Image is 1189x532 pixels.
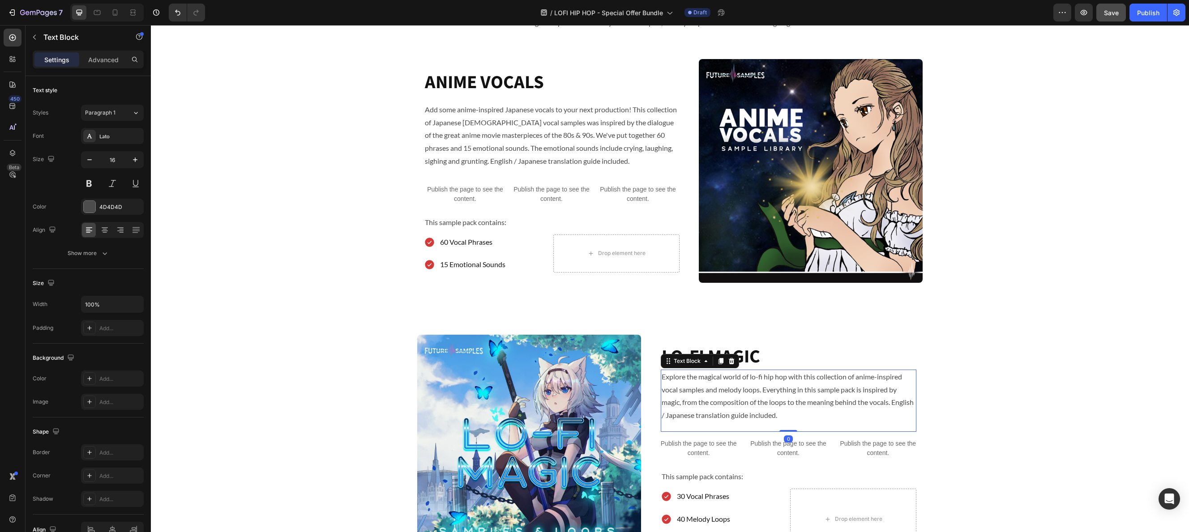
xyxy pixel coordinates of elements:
div: Add... [99,449,141,457]
span: Save [1104,9,1119,17]
h2: LO-FI MAGIC [510,319,766,345]
div: Shape [33,426,61,438]
div: Font [33,132,44,140]
div: Color [33,203,47,211]
div: Corner [33,472,51,480]
span: Draft [693,9,707,17]
div: Size [33,277,56,289]
div: Width [33,300,47,308]
div: Shadow [33,495,53,503]
div: Lato [99,132,141,140]
input: Auto [81,296,143,312]
div: Padding [33,324,53,332]
p: Add some anime-inspired Japanese vocals to your next production! This collection of Japanese [DEM... [274,78,528,143]
div: Text style [33,86,57,94]
div: Beta [7,164,21,171]
iframe: Design area [151,25,1189,532]
button: 7 [4,4,67,21]
button: Publish [1129,4,1167,21]
p: Settings [44,55,69,64]
h2: ANIME VOCALS [273,45,529,70]
div: 0 [633,410,642,417]
p: Publish the page to see the content. [446,160,529,179]
div: 4D4D4D [99,203,141,211]
p: 7 [59,7,63,18]
button: Save [1096,4,1126,21]
div: Drop element here [684,490,731,498]
span: / [550,8,552,17]
p: Advanced [88,55,119,64]
div: Add... [99,495,141,503]
div: Add... [99,324,141,332]
div: Add... [99,398,141,406]
div: Undo/Redo [169,4,205,21]
div: Add... [99,472,141,480]
p: 30 Vocal Phrases [526,465,579,478]
p: Publish the page to see the content. [359,160,442,179]
p: Explore the magical world of lo-fi hip hop with this collection of anime-inspired vocal samples a... [511,345,765,397]
p: This sample pack contains: [274,191,528,204]
div: Text Block [521,332,552,340]
div: Color [33,375,47,383]
img: gempages_525260146855641949-8d720998-dd1e-48bc-9dcf-c4de054dcb56.jpg [548,34,772,258]
p: Publish the page to see the content. [510,414,586,433]
div: Styles [33,109,48,117]
p: Publish the page to see the content. [689,414,765,433]
p: 40 Melody Loops [526,488,579,501]
p: 15 Emotional Sounds [289,233,355,246]
div: Align [33,224,58,236]
span: LOFI HIP HOP - Special Offer Bundle [554,8,663,17]
p: Text Block [43,32,120,43]
p: Publish the page to see the content. [273,160,356,179]
div: Rich Text Editor. Editing area: main [510,345,766,398]
div: Open Intercom Messenger [1159,488,1180,510]
p: This sample pack contains: [511,445,765,458]
div: Image [33,398,48,406]
div: Add... [99,375,141,383]
div: Drop element here [447,225,495,232]
div: Publish [1137,8,1159,17]
div: Show more [68,249,109,258]
div: Border [33,448,50,456]
p: Publish the page to see the content. [599,414,676,433]
button: Show more [33,245,144,261]
p: 60 Vocal Phrases [289,211,355,224]
div: Size [33,153,56,166]
span: Paragraph 1 [85,109,115,117]
div: Background [33,352,76,364]
div: 450 [9,95,21,102]
button: Paragraph 1 [81,105,144,121]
